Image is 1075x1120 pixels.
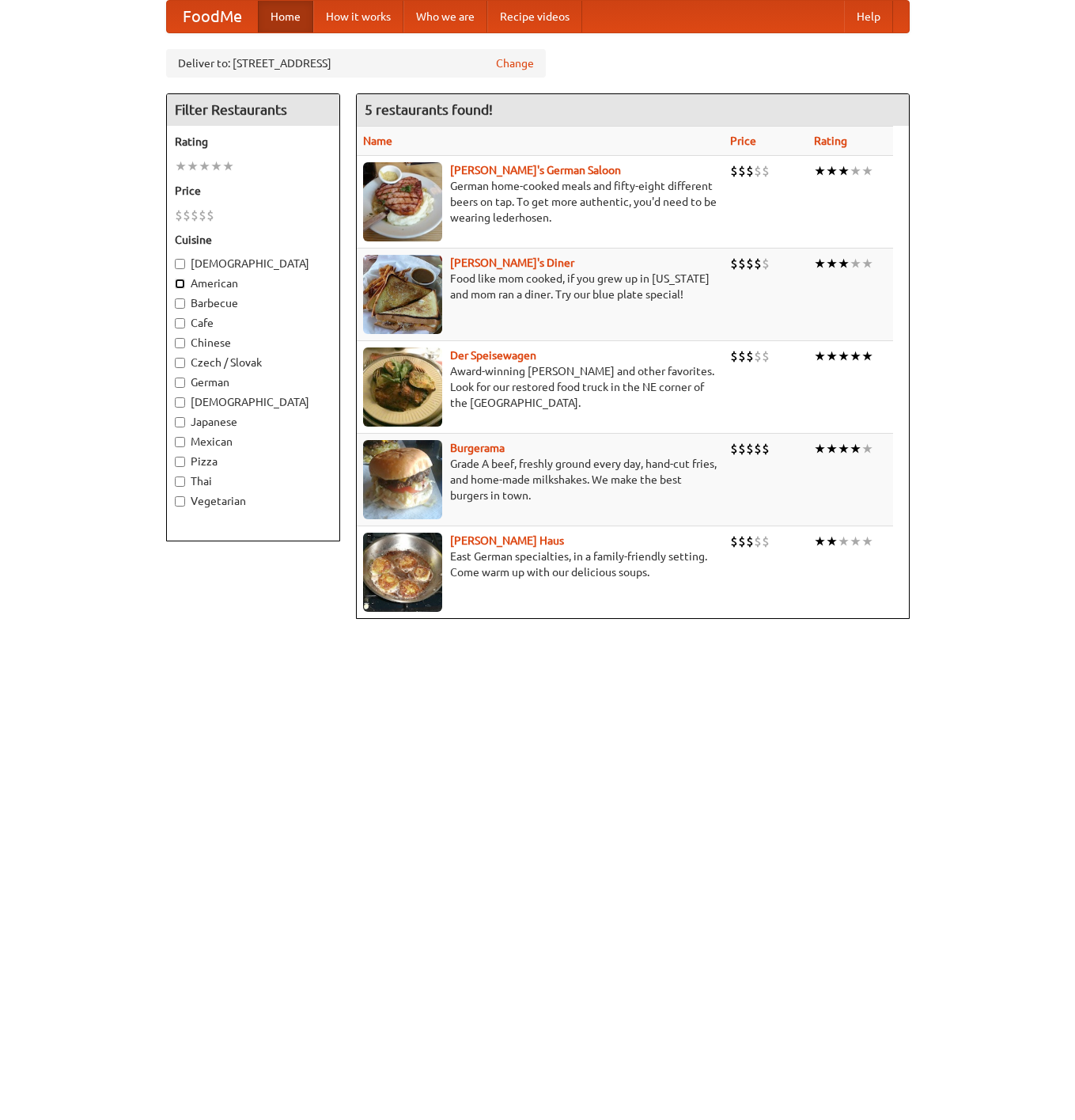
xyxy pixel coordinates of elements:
[363,347,442,427] img: speisewagen.jpg
[166,49,546,78] div: Deliver to: [STREET_ADDRESS]
[175,394,331,410] label: [DEMOGRAPHIC_DATA]
[363,255,442,334] img: sallys.jpg
[730,533,738,550] li: $
[861,440,873,457] li: ★
[363,533,442,612] img: kohlhaus.jpg
[762,162,770,180] li: $
[861,533,873,550] li: ★
[814,162,826,180] li: ★
[850,255,861,272] li: ★
[814,255,826,272] li: ★
[403,1,487,32] a: Who we are
[175,279,185,289] input: American
[175,417,185,427] input: Japanese
[175,358,185,368] input: Czech / Slovak
[167,1,258,32] a: FoodMe
[838,162,850,180] li: ★
[175,315,331,331] label: Cafe
[175,318,185,328] input: Cafe
[175,295,331,311] label: Barbecue
[363,440,442,519] img: burgerama.jpg
[450,349,536,362] b: Der Speisewagen
[199,207,206,224] li: $
[175,158,187,175] li: ★
[191,207,199,224] li: $
[814,135,847,147] a: Rating
[175,496,185,507] input: Vegetarian
[814,347,826,365] li: ★
[762,255,770,272] li: $
[738,440,746,457] li: $
[861,162,873,180] li: ★
[746,347,754,365] li: $
[450,256,574,269] a: [PERSON_NAME]'s Diner
[313,1,403,32] a: How it works
[738,347,746,365] li: $
[363,271,717,302] p: Food like mom cooked, if you grew up in [US_STATE] and mom ran a diner. Try our blue plate special!
[814,440,826,457] li: ★
[175,275,331,291] label: American
[762,440,770,457] li: $
[175,338,185,348] input: Chinese
[754,162,762,180] li: $
[167,94,339,126] h4: Filter Restaurants
[738,162,746,180] li: $
[175,414,331,430] label: Japanese
[838,255,850,272] li: ★
[175,232,331,248] h5: Cuisine
[738,533,746,550] li: $
[175,134,331,150] h5: Rating
[363,178,717,226] p: German home-cooked meals and fifty-eight different beers on tap. To get more authentic, you'd nee...
[754,255,762,272] li: $
[496,55,534,71] a: Change
[826,255,838,272] li: ★
[826,162,838,180] li: ★
[861,347,873,365] li: ★
[730,162,738,180] li: $
[175,259,185,269] input: [DEMOGRAPHIC_DATA]
[175,476,185,487] input: Thai
[487,1,582,32] a: Recipe videos
[175,207,183,224] li: $
[175,437,185,447] input: Mexican
[187,158,199,175] li: ★
[730,347,738,365] li: $
[746,162,754,180] li: $
[175,457,185,467] input: Pizza
[838,347,850,365] li: ★
[746,533,754,550] li: $
[838,533,850,550] li: ★
[175,493,331,509] label: Vegetarian
[850,533,861,550] li: ★
[206,207,214,224] li: $
[363,456,717,503] p: Grade A beef, freshly ground every day, hand-cut fries, and home-made milkshakes. We make the bes...
[450,534,564,547] a: [PERSON_NAME] Haus
[746,440,754,457] li: $
[365,102,493,117] ng-pluralize: 5 restaurants found!
[762,533,770,550] li: $
[730,135,756,147] a: Price
[175,454,331,469] label: Pizza
[850,162,861,180] li: ★
[754,533,762,550] li: $
[199,158,210,175] li: ★
[762,347,770,365] li: $
[210,158,222,175] li: ★
[730,255,738,272] li: $
[175,434,331,450] label: Mexican
[183,207,191,224] li: $
[175,378,185,388] input: German
[814,533,826,550] li: ★
[175,183,331,199] h5: Price
[363,162,442,241] img: esthers.jpg
[175,335,331,351] label: Chinese
[450,442,505,454] a: Burgerama
[175,473,331,489] label: Thai
[754,347,762,365] li: $
[175,355,331,370] label: Czech / Slovak
[222,158,234,175] li: ★
[175,298,185,309] input: Barbecue
[826,347,838,365] li: ★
